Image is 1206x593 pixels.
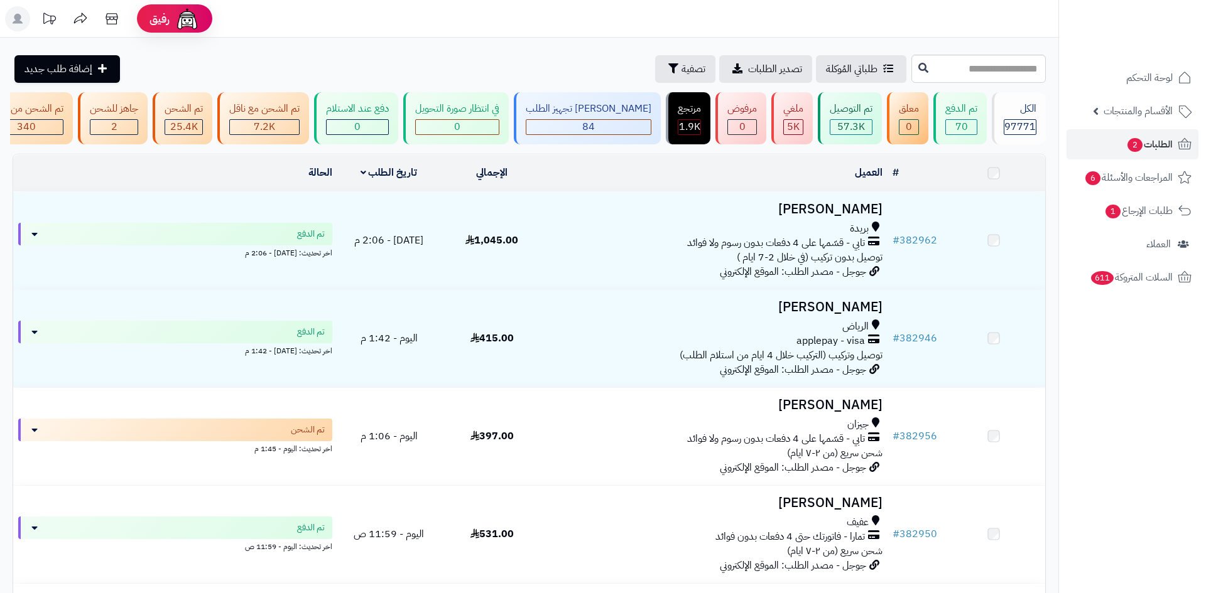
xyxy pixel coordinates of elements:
a: تم التوصيل 57.3K [815,92,884,144]
span: 415.00 [470,331,514,346]
span: تابي - قسّمها على 4 دفعات بدون رسوم ولا فوائد [687,432,865,446]
a: في انتظار صورة التحويل 0 [401,92,511,144]
span: لوحة التحكم [1126,69,1173,87]
a: الكل97771 [989,92,1048,144]
a: الإجمالي [476,165,508,180]
span: طلبات الإرجاع [1104,202,1173,220]
span: 1,045.00 [465,233,518,248]
span: عفيف [847,515,869,530]
a: طلباتي المُوكلة [816,55,906,83]
span: تم الدفع [297,228,325,240]
span: 57.3K [837,119,865,134]
span: 7.2K [254,119,275,134]
span: 340 [17,119,36,134]
span: السلات المتروكة [1090,269,1173,286]
span: تصفية [682,61,705,77]
span: إضافة طلب جديد [24,61,92,77]
a: الطلبات2 [1067,129,1198,159]
div: 0 [327,120,388,134]
div: اخر تحديث: اليوم - 1:45 م [18,441,332,454]
span: applepay - visa [796,334,865,348]
span: # [893,526,899,542]
a: مرتجع 1.9K [663,92,713,144]
span: 397.00 [470,429,514,444]
div: دفع عند الاستلام [326,102,389,116]
div: تم التوصيل [830,102,872,116]
span: 2 [111,119,117,134]
a: #382950 [893,526,937,542]
div: 70 [946,120,977,134]
span: جوجل - مصدر الطلب: الموقع الإلكتروني [720,264,866,279]
span: اليوم - 1:06 م [361,429,418,444]
span: جوجل - مصدر الطلب: الموقع الإلكتروني [720,558,866,573]
div: 1862 [678,120,700,134]
span: 0 [454,119,460,134]
a: تصدير الطلبات [719,55,812,83]
span: 0 [906,119,912,134]
div: مرفوض [727,102,757,116]
span: 5K [787,119,800,134]
span: تم الدفع [297,326,325,338]
span: 0 [739,119,746,134]
div: [PERSON_NAME] تجهيز الطلب [526,102,651,116]
span: 97771 [1004,119,1036,134]
span: المراجعات والأسئلة [1084,169,1173,186]
div: 0 [416,120,499,134]
a: جاهز للشحن 2 [75,92,150,144]
a: [PERSON_NAME] تجهيز الطلب 84 [511,92,663,144]
span: 6 [1085,171,1101,186]
span: العملاء [1146,235,1171,253]
span: شحن سريع (من ٢-٧ ايام) [787,446,883,461]
a: معلق 0 [884,92,931,144]
a: ملغي 5K [769,92,815,144]
div: في انتظار صورة التحويل [415,102,499,116]
div: تم الشحن مع ناقل [229,102,300,116]
a: إضافة طلب جديد [14,55,120,83]
div: جاهز للشحن [90,102,138,116]
h3: [PERSON_NAME] [549,398,883,412]
span: توصيل بدون تركيب (في خلال 2-7 ايام ) [737,250,883,265]
span: جوجل - مصدر الطلب: الموقع الإلكتروني [720,460,866,475]
div: 84 [526,120,651,134]
a: مرفوض 0 [713,92,769,144]
span: الأقسام والمنتجات [1104,102,1173,120]
span: اليوم - 1:42 م [361,331,418,346]
a: #382956 [893,429,937,444]
a: تم الشحن مع ناقل 7.2K [215,92,312,144]
a: تم الدفع 70 [931,92,989,144]
div: اخر تحديث: [DATE] - 2:06 م [18,245,332,259]
span: الطلبات [1126,136,1173,153]
h3: [PERSON_NAME] [549,202,883,216]
span: # [893,233,899,248]
span: تم الشحن [291,424,325,436]
div: مرتجع [678,102,701,116]
a: #382962 [893,233,937,248]
a: تاريخ الطلب [361,165,418,180]
span: 611 [1090,271,1114,286]
span: توصيل وتركيب (التركيب خلال 4 ايام من استلام الطلب) [680,348,883,363]
span: 0 [354,119,361,134]
span: شحن سريع (من ٢-٧ ايام) [787,543,883,558]
span: تابي - قسّمها على 4 دفعات بدون رسوم ولا فوائد [687,236,865,250]
div: اخر تحديث: [DATE] - 1:42 م [18,343,332,356]
a: العملاء [1067,229,1198,259]
div: اخر تحديث: اليوم - 11:59 ص [18,539,332,552]
div: 7222 [230,120,299,134]
a: الحالة [308,165,332,180]
h3: [PERSON_NAME] [549,300,883,314]
span: [DATE] - 2:06 م [354,233,423,248]
a: طلبات الإرجاع1 [1067,196,1198,226]
div: 0 [899,120,918,134]
span: اليوم - 11:59 ص [354,526,424,542]
a: السلات المتروكة611 [1067,262,1198,292]
span: 531.00 [470,526,514,542]
span: جيزان [847,417,869,432]
span: جوجل - مصدر الطلب: الموقع الإلكتروني [720,362,866,377]
div: 5018 [784,120,803,134]
div: معلق [899,102,919,116]
a: #382946 [893,331,937,346]
button: تصفية [655,55,715,83]
span: تصدير الطلبات [748,61,802,77]
span: تم الدفع [297,521,325,534]
a: # [893,165,899,180]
